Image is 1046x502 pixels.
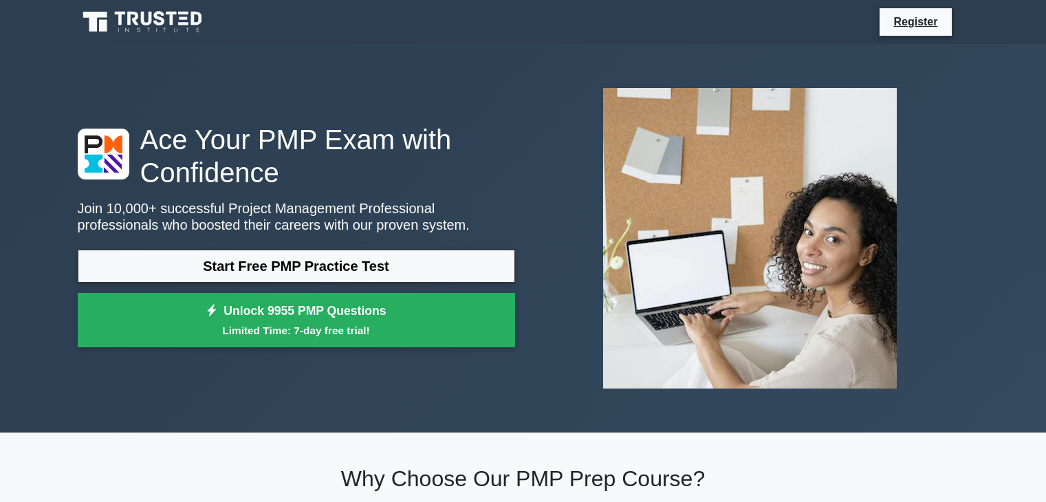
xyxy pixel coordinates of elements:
[78,200,515,233] p: Join 10,000+ successful Project Management Professional professionals who boosted their careers w...
[78,250,515,283] a: Start Free PMP Practice Test
[78,466,969,492] h2: Why Choose Our PMP Prep Course?
[78,293,515,348] a: Unlock 9955 PMP QuestionsLimited Time: 7-day free trial!
[95,323,498,338] small: Limited Time: 7-day free trial!
[78,123,515,189] h1: Ace Your PMP Exam with Confidence
[885,13,946,30] a: Register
